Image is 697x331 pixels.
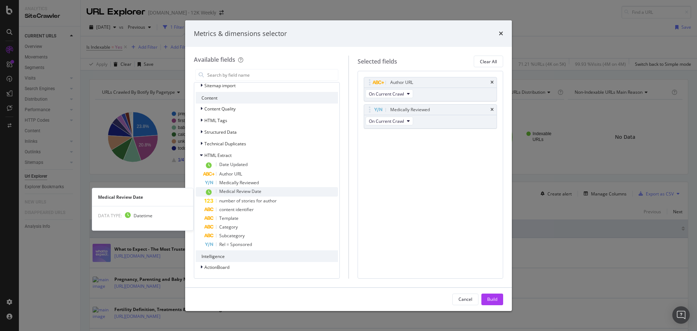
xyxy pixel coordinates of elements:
button: On Current Crawl [366,117,413,125]
span: HTML Tags [204,117,227,124]
span: Sitemap import [204,82,236,89]
div: Content [196,92,338,104]
span: Date Updated [219,161,248,167]
div: times [490,80,494,85]
div: Author URLtimesOn Current Crawl [364,77,497,101]
span: Rel = Sponsored [219,241,252,247]
div: Build [487,296,497,302]
div: Open Intercom Messenger [672,306,690,324]
span: number of stories for author [219,198,277,204]
span: Category [219,224,238,230]
div: Medically Reviewed [390,106,430,113]
input: Search by field name [207,69,338,80]
span: On Current Crawl [369,91,404,97]
span: ActionBoard [204,264,229,270]
div: times [490,108,494,112]
div: Available fields [194,56,235,64]
div: Intelligence [196,250,338,262]
button: Clear All [474,56,503,67]
div: Cancel [458,296,472,302]
div: Clear All [480,58,497,65]
div: Medically ReviewedtimesOn Current Crawl [364,104,497,129]
div: Medical Review Date [92,194,193,200]
span: Subcategory [219,233,245,239]
div: Author URL [390,79,413,86]
span: Template [219,215,239,221]
span: Content Quality [204,106,236,112]
span: Technical Duplicates [204,141,246,147]
span: content identifier [219,206,254,213]
div: Metrics & dimensions selector [194,29,287,39]
span: Medical Review Date [219,188,261,194]
div: modal [185,20,512,311]
span: Structured Data [204,129,237,135]
div: Selected fields [358,57,397,66]
span: On Current Crawl [369,118,404,124]
span: HTML Extract [204,152,232,158]
div: times [499,29,503,39]
button: On Current Crawl [366,89,413,98]
span: Medically Reviewed [219,179,259,186]
span: Author URL [219,171,242,177]
button: Build [481,294,503,305]
button: Cancel [452,294,478,305]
